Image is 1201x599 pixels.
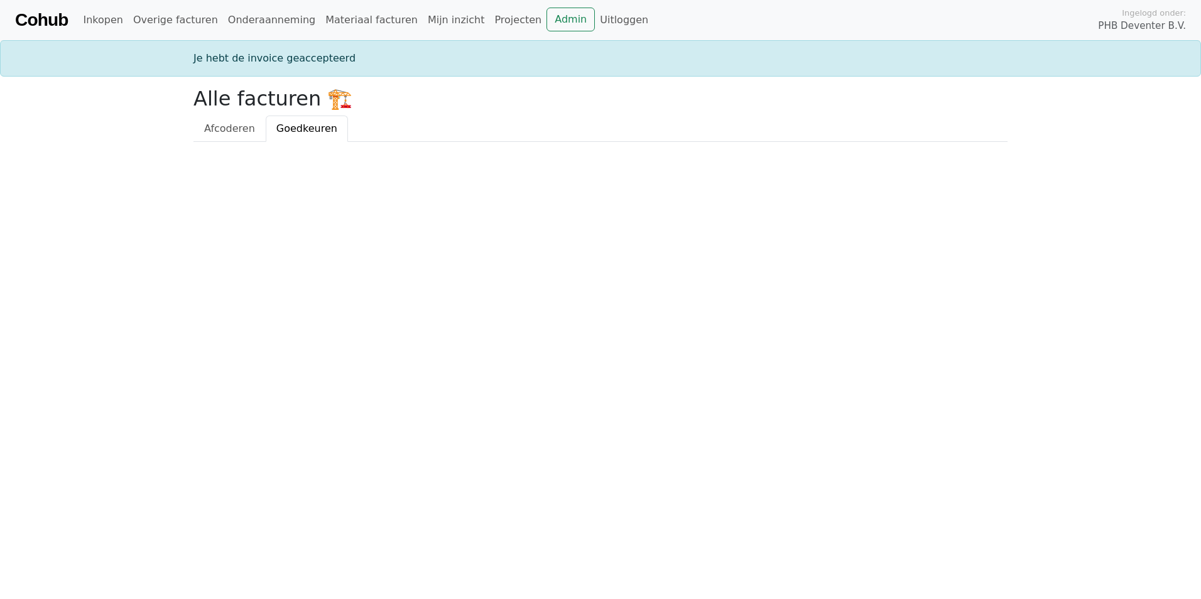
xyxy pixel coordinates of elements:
[186,51,1015,66] div: Je hebt de invoice geaccepteerd
[276,122,337,134] span: Goedkeuren
[204,122,255,134] span: Afcoderen
[223,8,320,33] a: Onderaanneming
[1122,7,1186,19] span: Ingelogd onder:
[193,116,266,142] a: Afcoderen
[423,8,490,33] a: Mijn inzicht
[128,8,223,33] a: Overige facturen
[15,5,68,35] a: Cohub
[1098,19,1186,33] span: PHB Deventer B.V.
[193,87,1008,111] h2: Alle facturen 🏗️
[546,8,595,31] a: Admin
[489,8,546,33] a: Projecten
[320,8,423,33] a: Materiaal facturen
[78,8,128,33] a: Inkopen
[595,8,653,33] a: Uitloggen
[266,116,348,142] a: Goedkeuren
